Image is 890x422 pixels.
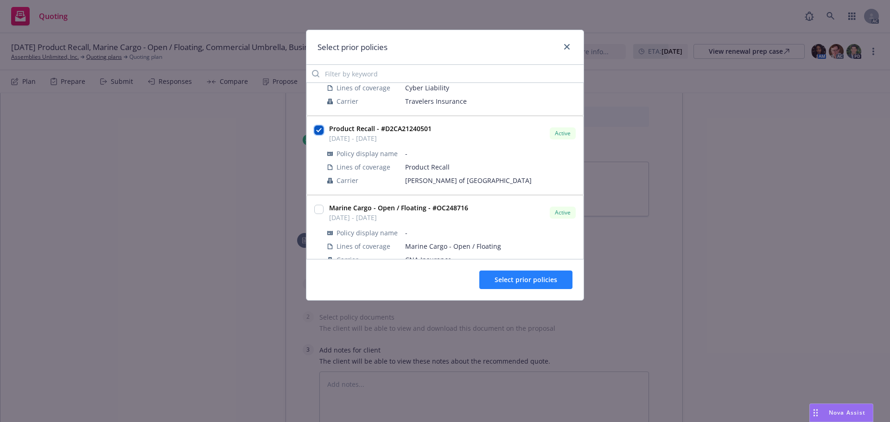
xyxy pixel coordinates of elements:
strong: Product Recall - #D2CA21240501 [329,124,432,133]
span: Carrier [337,96,358,106]
span: Travelers Insurance [405,96,576,106]
span: Cyber Liability [405,83,576,93]
span: - [405,149,576,158]
span: Select prior policies [495,275,557,284]
strong: Marine Cargo - Open / Floating - #OC248716 [329,203,468,212]
h1: Select prior policies [318,41,388,53]
span: [DATE] - [DATE] [329,213,468,222]
span: Active [553,208,572,217]
span: CNA Insurance [405,255,576,265]
span: Active [553,129,572,138]
a: close [561,41,572,52]
span: Product Recall [405,162,576,172]
span: Lines of coverage [337,162,390,172]
span: Carrier [337,255,358,265]
span: [PERSON_NAME] of [GEOGRAPHIC_DATA] [405,176,576,185]
input: Filter by keyword [306,64,584,83]
span: Policy display name [337,149,398,158]
span: Nova Assist [829,409,865,416]
button: Select prior policies [479,271,572,289]
span: Marine Cargo - Open / Floating [405,241,576,251]
div: Drag to move [810,404,821,422]
span: [DATE] - [DATE] [329,133,432,143]
button: Nova Assist [809,403,873,422]
span: Policy display name [337,228,398,238]
span: Carrier [337,176,358,185]
span: Lines of coverage [337,83,390,93]
span: Lines of coverage [337,241,390,251]
span: - [405,228,576,238]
